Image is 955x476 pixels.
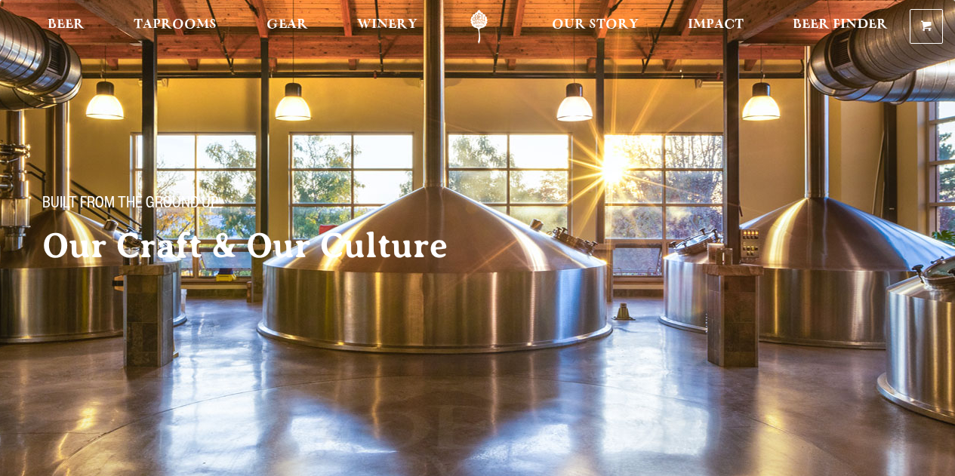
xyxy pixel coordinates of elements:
[347,10,427,44] a: Winery
[451,10,507,44] a: Odell Home
[678,10,753,44] a: Impact
[257,10,318,44] a: Gear
[48,19,85,31] span: Beer
[134,19,217,31] span: Taprooms
[552,19,639,31] span: Our Story
[357,19,417,31] span: Winery
[266,19,308,31] span: Gear
[688,19,744,31] span: Impact
[42,227,513,265] h2: Our Craft & Our Culture
[542,10,648,44] a: Our Story
[793,19,888,31] span: Beer Finder
[42,195,218,215] span: Built From The Ground Up
[783,10,898,44] a: Beer Finder
[38,10,94,44] a: Beer
[124,10,226,44] a: Taprooms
